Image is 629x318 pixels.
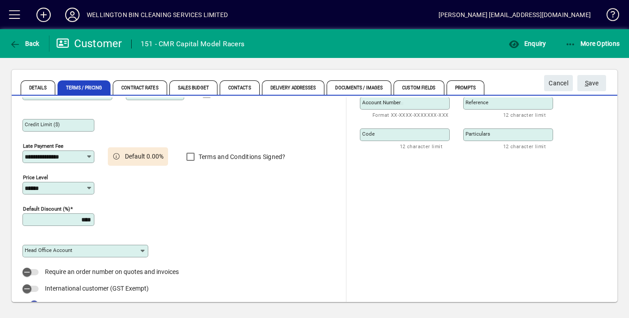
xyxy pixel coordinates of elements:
span: Documents / Images [327,80,391,95]
mat-hint: 12 character limit [503,110,546,120]
button: Cancel [544,75,573,91]
button: Back [7,35,42,52]
mat-hint: 12 character limit [503,141,546,151]
button: Enquiry [506,35,548,52]
mat-label: Price Level [23,174,48,181]
span: Terms / Pricing [58,80,111,95]
mat-label: Reference [465,99,488,106]
button: Add [29,7,58,23]
span: Contract Rates [113,80,167,95]
mat-label: Credit Limit ($) [25,121,60,128]
div: Customer [56,36,122,51]
span: Sales Budget [169,80,217,95]
span: Enquiry [509,40,546,47]
span: Details [21,80,55,95]
mat-label: Code [362,131,375,137]
mat-label: Particulars [465,131,490,137]
a: Knowledge Base [600,2,618,31]
span: S [585,79,589,87]
span: More Options [565,40,620,47]
mat-label: Late Payment Fee [23,143,63,149]
span: Default 0.00% [125,152,164,161]
span: Delivery Addresses [262,80,325,95]
mat-label: Head Office Account [25,247,72,253]
span: Back [9,40,40,47]
mat-hint: 12 character limit [400,141,443,151]
button: Profile [58,7,87,23]
span: Cancel [549,76,568,91]
span: Prompts [447,80,485,95]
mat-hint: Format XX-XXXX-XXXXXXX-XXX [372,110,448,120]
span: Send statements [45,301,92,308]
div: 151 - CMR Capital Model Racers [141,37,245,51]
mat-label: Default Discount (%) [23,206,70,212]
mat-label: Account number [362,99,401,106]
span: Contacts [220,80,260,95]
label: Terms and Conditions Signed? [197,152,286,161]
span: Custom Fields [394,80,444,95]
span: International customer (GST Exempt) [45,285,149,292]
button: More Options [563,35,622,52]
span: ave [585,76,599,91]
span: Require an order number on quotes and invoices [45,268,179,275]
div: [PERSON_NAME] [EMAIL_ADDRESS][DOMAIN_NAME] [439,8,591,22]
button: Save [577,75,606,91]
div: WELLINGTON BIN CLEANING SERVICES LIMITED [87,8,228,22]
